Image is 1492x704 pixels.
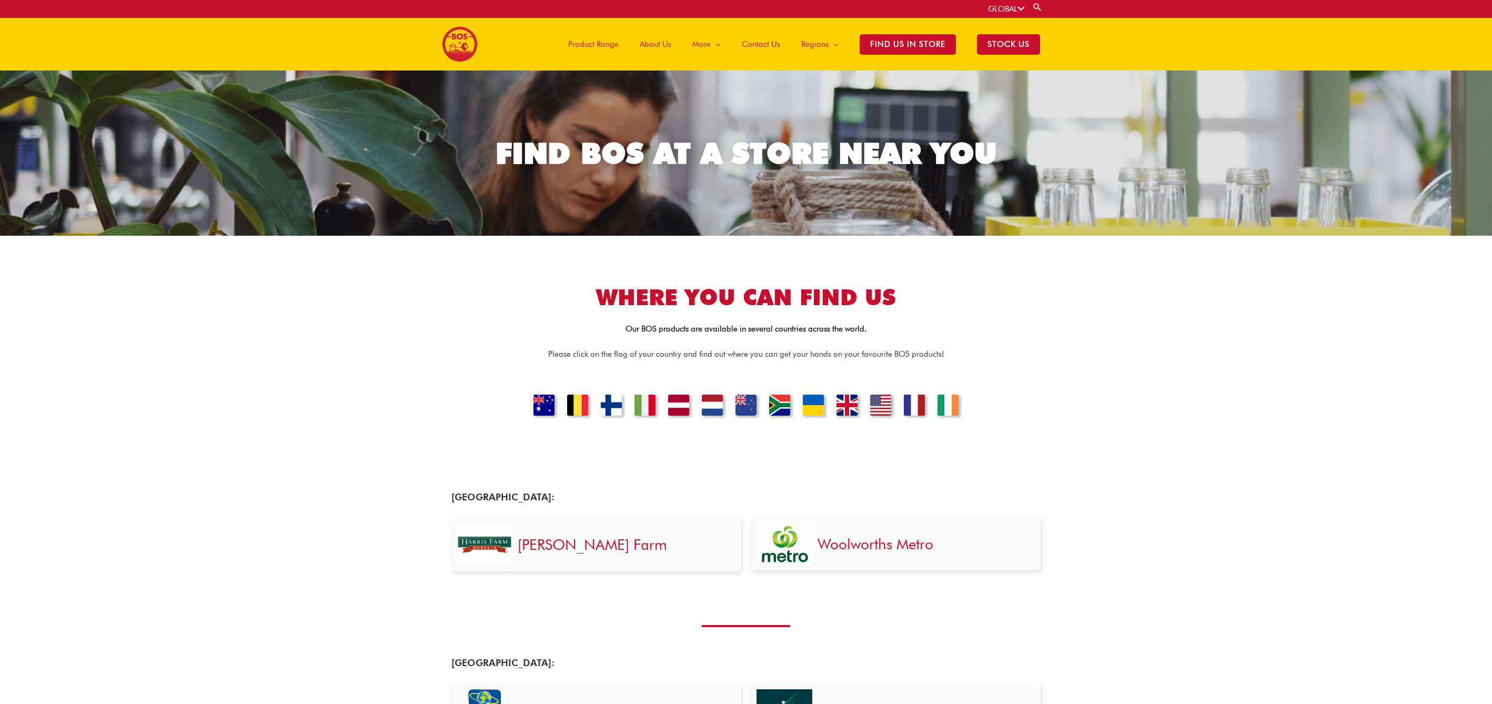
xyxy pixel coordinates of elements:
a: UNITED STATES [864,395,898,419]
a: Find Us in Store [849,18,966,71]
a: Regions [791,18,849,71]
h2: Where you can find us [451,283,1041,312]
div: FIND BOS AT A STORE NEAR YOU [496,139,997,168]
h4: [GEOGRAPHIC_DATA]: [451,657,741,669]
a: IRELAND [931,395,965,419]
span: Regions [801,28,829,60]
span: More [692,28,711,60]
a: About Us [629,18,682,71]
a: Belgium [561,395,594,419]
a: NETHERLANDS [695,395,729,419]
span: Contact Us [742,28,780,60]
a: ITALY [628,395,662,419]
a: SOUTH AFRICA [763,395,797,419]
span: STOCK US [977,34,1040,55]
a: [PERSON_NAME] Farm [518,536,667,554]
strong: Our BOS products are available in several countries across the world. [626,324,866,334]
span: Find Us in Store [860,34,956,55]
a: Product Range [558,18,629,71]
a: GLOBAL [988,4,1024,14]
img: BOS logo finals-200px [442,26,478,62]
a: NEW ZEALAND [729,395,763,419]
a: Woolworths Metro [818,535,933,553]
a: Contact Us [731,18,791,71]
a: LATIVIA [662,395,695,419]
p: Please click on the flag of your country and find out where you can get your hands on your favour... [451,348,1041,361]
a: UNITED KINGDOM [830,395,864,419]
a: STOCK US [966,18,1051,71]
nav: Site Navigation [550,18,1051,71]
a: Australia [527,395,561,419]
a: FINLAND [594,395,628,419]
span: About Us [640,28,671,60]
h4: [GEOGRAPHIC_DATA]: [451,491,741,503]
a: UKRAINE [797,395,830,419]
a: More [682,18,731,71]
a: FRANCE [898,395,931,419]
a: Search button [1032,2,1043,12]
span: Product Range [568,28,619,60]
